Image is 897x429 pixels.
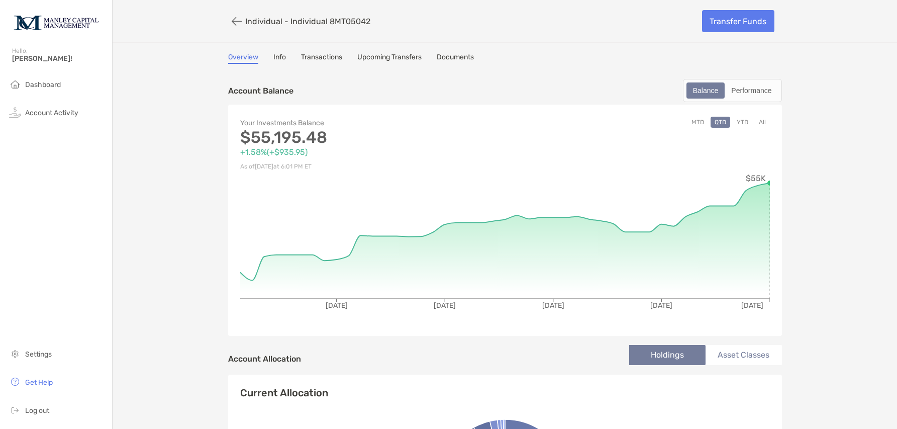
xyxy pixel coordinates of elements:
[25,80,61,89] span: Dashboard
[683,79,782,102] div: segmented control
[9,404,21,416] img: logout icon
[228,84,293,97] p: Account Balance
[9,106,21,118] img: activity icon
[240,146,505,158] p: +1.58% ( +$935.95 )
[726,83,777,98] div: Performance
[629,345,706,365] li: Holdings
[687,117,708,128] button: MTD
[228,53,258,64] a: Overview
[240,387,328,399] h4: Current Allocation
[542,301,564,310] tspan: [DATE]
[25,350,52,359] span: Settings
[245,17,370,26] p: Individual - Individual 8MT05042
[240,160,505,173] p: As of [DATE] at 6:01 PM ET
[733,117,752,128] button: YTD
[325,301,347,310] tspan: [DATE]
[12,4,100,40] img: Zoe Logo
[9,78,21,90] img: household icon
[711,117,730,128] button: QTD
[437,53,474,64] a: Documents
[240,131,505,144] p: $55,195.48
[702,10,774,32] a: Transfer Funds
[357,53,422,64] a: Upcoming Transfers
[25,378,53,387] span: Get Help
[25,109,78,117] span: Account Activity
[273,53,286,64] a: Info
[240,117,505,129] p: Your Investments Balance
[741,301,763,310] tspan: [DATE]
[228,354,301,364] h4: Account Allocation
[706,345,782,365] li: Asset Classes
[9,376,21,388] img: get-help icon
[301,53,342,64] a: Transactions
[12,54,106,63] span: [PERSON_NAME]!
[434,301,456,310] tspan: [DATE]
[687,83,724,98] div: Balance
[9,348,21,360] img: settings icon
[746,174,766,183] tspan: $55K
[650,301,672,310] tspan: [DATE]
[25,406,49,415] span: Log out
[755,117,770,128] button: All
